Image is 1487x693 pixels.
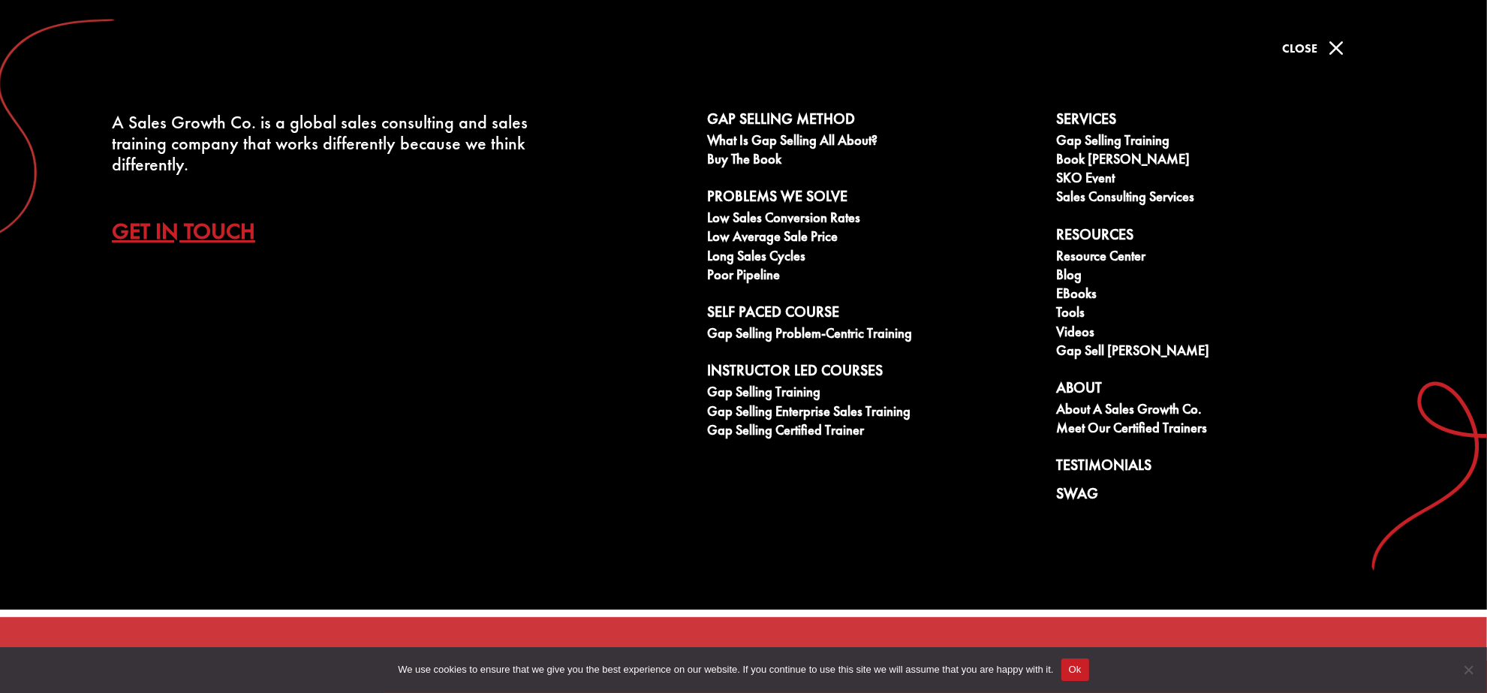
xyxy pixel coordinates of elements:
a: Swag [1057,485,1390,508]
a: Book [PERSON_NAME] [1057,152,1390,170]
a: Gap Selling Method [707,110,1040,133]
a: Gap Selling Certified Trainer [707,423,1040,441]
a: Services [1057,110,1390,133]
a: Meet our Certified Trainers [1057,420,1390,439]
a: SKO Event [1057,170,1390,189]
a: eBooks [1057,286,1390,305]
a: Gap Selling Enterprise Sales Training [707,404,1040,423]
a: Sales Consulting Services [1057,189,1390,208]
a: Resources [1057,226,1390,249]
span: Close [1282,41,1317,56]
a: Gap Sell [PERSON_NAME] [1057,343,1390,362]
span: M [1321,33,1351,63]
a: Instructor Led Courses [707,362,1040,384]
a: Blog [1057,267,1390,286]
a: Gap Selling Problem-Centric Training [707,326,1040,345]
a: Buy The Book [707,152,1040,170]
button: Ok [1061,658,1089,681]
a: Low Average Sale Price [707,229,1040,248]
a: About A Sales Growth Co. [1057,402,1390,420]
a: Tools [1057,305,1390,324]
a: Self Paced Course [707,303,1040,326]
span: No [1461,662,1476,677]
a: What is Gap Selling all about? [707,133,1040,152]
a: Resource Center [1057,249,1390,267]
a: Low Sales Conversion Rates [707,210,1040,229]
span: We use cookies to ensure that we give you the best experience on our website. If you continue to ... [398,662,1053,677]
a: About [1057,379,1390,402]
div: A Sales Growth Co. is a global sales consulting and sales training company that works differently... [112,112,557,175]
a: Gap Selling Training [1057,133,1390,152]
a: Problems We Solve [707,188,1040,210]
a: Testimonials [1057,456,1390,479]
a: Get In Touch [112,205,278,258]
a: Poor Pipeline [707,267,1040,286]
a: Long Sales Cycles [707,249,1040,267]
a: Gap Selling Training [707,384,1040,403]
a: Videos [1057,324,1390,343]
